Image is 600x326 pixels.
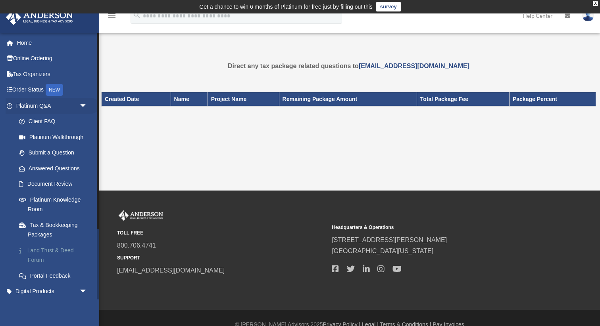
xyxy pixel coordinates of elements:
a: Tax & Bookkeeping Packages [11,217,95,242]
th: Created Date [102,92,171,106]
th: Name [171,92,208,106]
a: [EMAIL_ADDRESS][DOMAIN_NAME] [117,267,225,274]
a: Platinum Knowledge Room [11,192,99,217]
img: Anderson Advisors Platinum Portal [117,210,165,221]
small: Headquarters & Operations [332,223,541,232]
span: arrow_drop_down [79,284,95,300]
a: Submit a Question [11,145,99,161]
img: User Pic [582,10,594,21]
a: Answered Questions [11,160,99,176]
i: menu [107,11,117,21]
th: Package Percent [509,92,596,106]
a: Platinum Q&Aarrow_drop_down [6,98,99,114]
a: My Entitiesarrow_drop_down [6,299,99,315]
small: SUPPORT [117,254,326,262]
a: Portal Feedback [11,268,99,284]
th: Remaining Package Amount [279,92,417,106]
a: Platinum Walkthrough [11,129,99,145]
a: [STREET_ADDRESS][PERSON_NAME] [332,236,447,243]
th: Project Name [208,92,279,106]
a: Digital Productsarrow_drop_down [6,284,99,299]
a: Home [6,35,99,51]
a: Land Trust & Deed Forum [11,242,99,268]
div: NEW [46,84,63,96]
img: Anderson Advisors Platinum Portal [4,10,75,25]
i: search [133,11,141,19]
a: menu [107,14,117,21]
a: Order StatusNEW [6,82,99,98]
a: Client FAQ [11,114,99,130]
small: TOLL FREE [117,229,326,237]
a: [EMAIL_ADDRESS][DOMAIN_NAME] [359,63,469,69]
a: Document Review [11,176,99,192]
a: [GEOGRAPHIC_DATA][US_STATE] [332,248,433,254]
span: arrow_drop_down [79,299,95,315]
a: 800.706.4741 [117,242,156,249]
a: survey [376,2,401,11]
div: close [593,1,598,6]
span: arrow_drop_down [79,98,95,114]
strong: Direct any tax package related questions to [228,63,469,69]
div: Get a chance to win 6 months of Platinum for free just by filling out this [199,2,373,11]
a: Tax Organizers [6,66,99,82]
a: Online Ordering [6,51,99,67]
th: Total Package Fee [417,92,509,106]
